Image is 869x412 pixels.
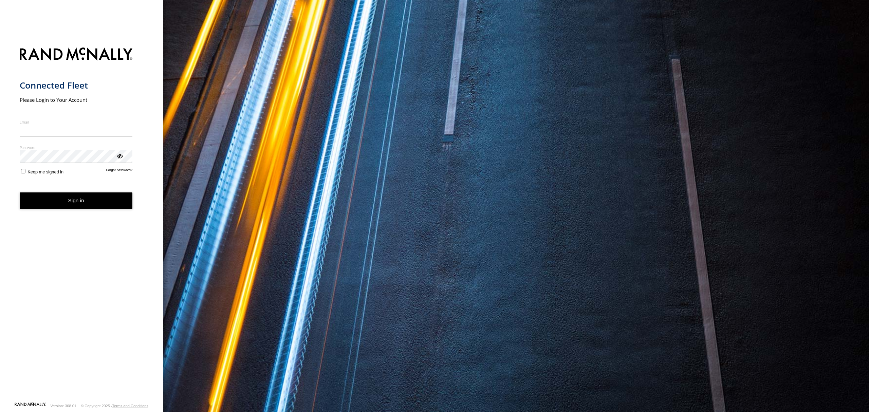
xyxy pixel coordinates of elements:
div: © Copyright 2025 - [81,404,148,408]
input: Keep me signed in [21,169,25,173]
label: Password [20,145,133,150]
a: Visit our Website [15,402,46,409]
div: Version: 308.01 [51,404,76,408]
span: Keep me signed in [27,169,63,174]
a: Forgot password? [106,168,133,174]
label: Email [20,119,133,125]
button: Sign in [20,192,133,209]
img: Rand McNally [20,46,133,63]
div: ViewPassword [116,152,123,159]
h1: Connected Fleet [20,80,133,91]
form: main [20,43,144,402]
h2: Please Login to Your Account [20,96,133,103]
a: Terms and Conditions [112,404,148,408]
